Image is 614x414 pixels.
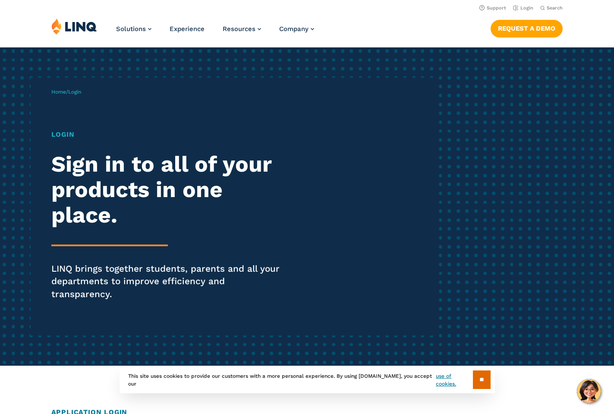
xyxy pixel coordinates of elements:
[223,25,255,33] span: Resources
[577,379,601,403] button: Hello, have a question? Let’s chat.
[116,25,146,33] span: Solutions
[540,5,563,11] button: Open Search Bar
[491,18,563,37] nav: Button Navigation
[68,89,81,95] span: Login
[51,18,97,34] img: LINQ | K‑12 Software
[51,89,66,95] a: Home
[436,372,472,388] a: use of cookies.
[547,5,563,11] span: Search
[479,5,506,11] a: Support
[51,151,288,228] h2: Sign in to all of your products in one place.
[491,20,563,37] a: Request a Demo
[513,5,533,11] a: Login
[116,18,314,47] nav: Primary Navigation
[116,25,151,33] a: Solutions
[51,263,288,301] p: LINQ brings together students, parents and all your departments to improve efficiency and transpa...
[120,366,495,393] div: This site uses cookies to provide our customers with a more personal experience. By using [DOMAIN...
[51,129,288,140] h1: Login
[279,25,314,33] a: Company
[51,89,81,95] span: /
[279,25,309,33] span: Company
[170,25,205,33] a: Experience
[223,25,261,33] a: Resources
